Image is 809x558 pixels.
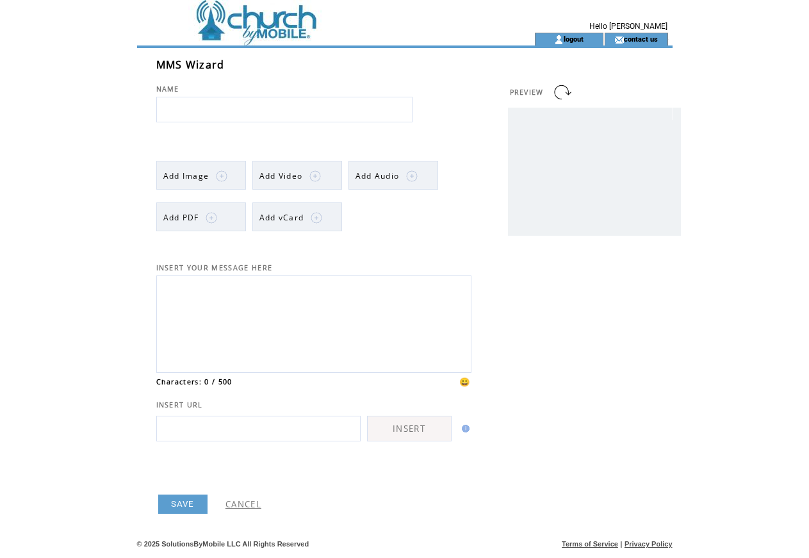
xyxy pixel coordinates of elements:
[625,540,673,548] a: Privacy Policy
[163,212,199,223] span: Add PDF
[156,377,233,386] span: Characters: 0 / 500
[158,495,208,514] a: SAVE
[156,161,246,190] a: Add Image
[259,170,303,181] span: Add Video
[156,58,225,72] span: MMS Wizard
[156,400,203,409] span: INSERT URL
[554,35,564,45] img: account_icon.gif
[225,498,261,510] a: CANCEL
[206,212,217,224] img: plus.png
[564,35,584,43] a: logout
[348,161,438,190] a: Add Audio
[510,88,544,97] span: PREVIEW
[163,170,209,181] span: Add Image
[156,202,246,231] a: Add PDF
[309,170,321,182] img: plus.png
[367,416,452,441] a: INSERT
[156,263,273,272] span: INSERT YOUR MESSAGE HERE
[458,425,470,432] img: help.gif
[252,161,342,190] a: Add Video
[216,170,227,182] img: plus.png
[259,212,304,223] span: Add vCard
[620,540,622,548] span: |
[311,212,322,224] img: plus.png
[614,35,624,45] img: contact_us_icon.gif
[156,85,179,94] span: NAME
[589,22,667,31] span: Hello [PERSON_NAME]
[406,170,418,182] img: plus.png
[137,540,309,548] span: © 2025 SolutionsByMobile LLC All Rights Reserved
[624,35,658,43] a: contact us
[459,376,471,388] span: 😀
[355,170,400,181] span: Add Audio
[252,202,342,231] a: Add vCard
[562,540,618,548] a: Terms of Service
